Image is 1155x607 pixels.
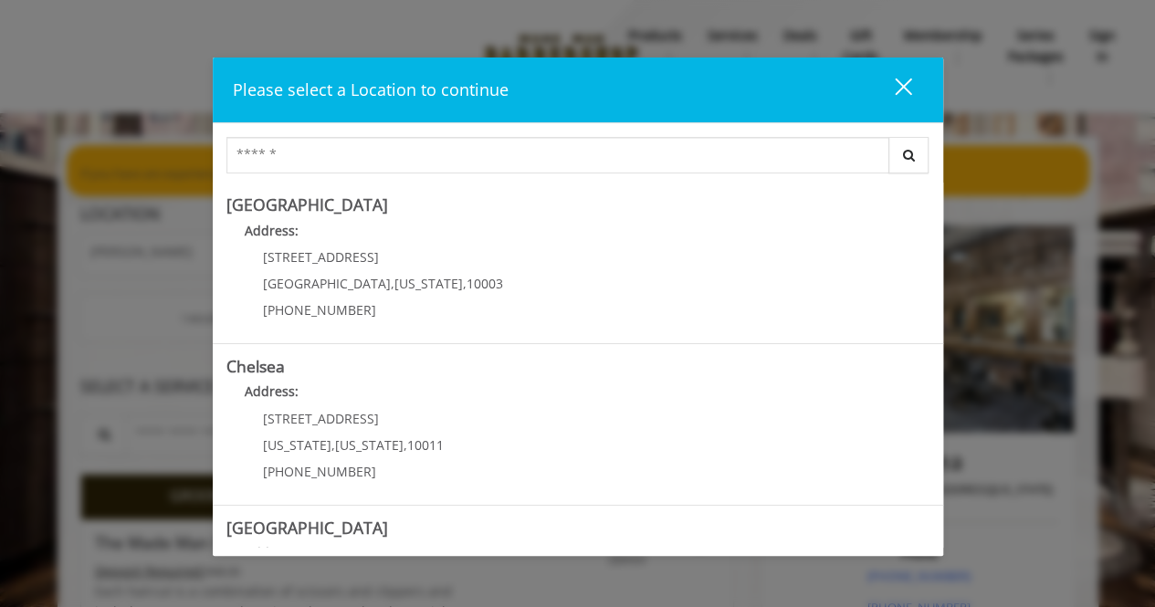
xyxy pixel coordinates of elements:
[226,355,285,377] b: Chelsea
[898,149,919,162] i: Search button
[874,77,910,104] div: close dialog
[233,78,509,100] span: Please select a Location to continue
[467,275,503,292] span: 10003
[263,410,379,427] span: [STREET_ADDRESS]
[263,275,391,292] span: [GEOGRAPHIC_DATA]
[463,275,467,292] span: ,
[226,137,929,183] div: Center Select
[391,275,394,292] span: ,
[263,436,331,454] span: [US_STATE]
[245,544,299,561] b: Address:
[263,301,376,319] span: [PHONE_NUMBER]
[407,436,444,454] span: 10011
[263,463,376,480] span: [PHONE_NUMBER]
[226,194,388,215] b: [GEOGRAPHIC_DATA]
[263,248,379,266] span: [STREET_ADDRESS]
[331,436,335,454] span: ,
[245,382,299,400] b: Address:
[245,222,299,239] b: Address:
[404,436,407,454] span: ,
[335,436,404,454] span: [US_STATE]
[861,71,923,109] button: close dialog
[394,275,463,292] span: [US_STATE]
[226,137,889,173] input: Search Center
[226,517,388,539] b: [GEOGRAPHIC_DATA]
